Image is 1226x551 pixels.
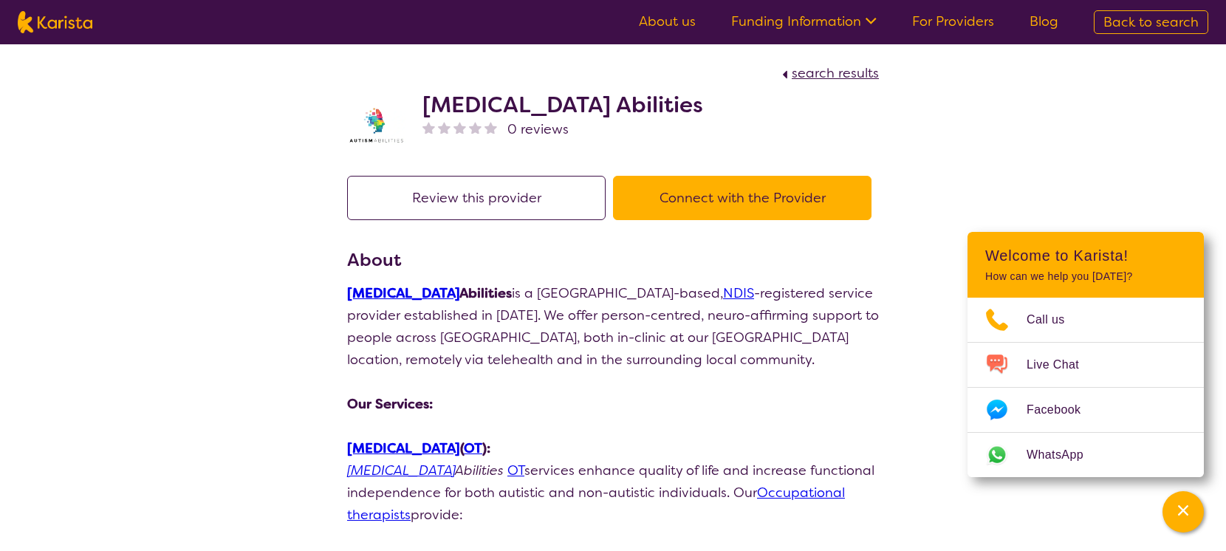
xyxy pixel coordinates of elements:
[1094,10,1208,34] a: Back to search
[347,439,490,457] strong: ( ):
[507,118,569,140] span: 0 reviews
[347,284,512,302] strong: Abilities
[968,433,1204,477] a: Web link opens in a new tab.
[639,13,696,30] a: About us
[347,189,613,207] a: Review this provider
[507,462,524,479] a: OT
[347,105,406,145] img: tuxwog0w0nxq84daeyee.webp
[1103,13,1199,31] span: Back to search
[347,395,433,413] strong: Our Services:
[985,270,1186,283] p: How can we help you [DATE]?
[1027,309,1083,331] span: Call us
[723,284,754,302] a: NDIS
[731,13,877,30] a: Funding Information
[1030,13,1058,30] a: Blog
[18,11,92,33] img: Karista logo
[469,121,482,134] img: nonereviewstar
[464,439,482,457] a: OT
[968,298,1204,477] ul: Choose channel
[347,176,606,220] button: Review this provider
[438,121,451,134] img: nonereviewstar
[792,64,879,82] span: search results
[985,247,1186,264] h2: Welcome to Karista!
[613,189,879,207] a: Connect with the Provider
[912,13,994,30] a: For Providers
[613,176,871,220] button: Connect with the Provider
[778,64,879,82] a: search results
[347,282,879,371] p: is a [GEOGRAPHIC_DATA]-based, -registered service provider established in [DATE]. We offer person...
[422,121,435,134] img: nonereviewstar
[453,121,466,134] img: nonereviewstar
[347,459,879,526] p: services enhance quality of life and increase functional independence for both autistic and non-a...
[347,462,504,479] em: Abilities
[1162,491,1204,533] button: Channel Menu
[347,284,459,302] a: [MEDICAL_DATA]
[347,462,455,479] a: [MEDICAL_DATA]
[1027,399,1098,421] span: Facebook
[1027,354,1097,376] span: Live Chat
[1027,444,1101,466] span: WhatsApp
[347,439,460,457] a: [MEDICAL_DATA]
[484,121,497,134] img: nonereviewstar
[968,232,1204,477] div: Channel Menu
[347,247,879,273] h3: About
[422,92,703,118] h2: [MEDICAL_DATA] Abilities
